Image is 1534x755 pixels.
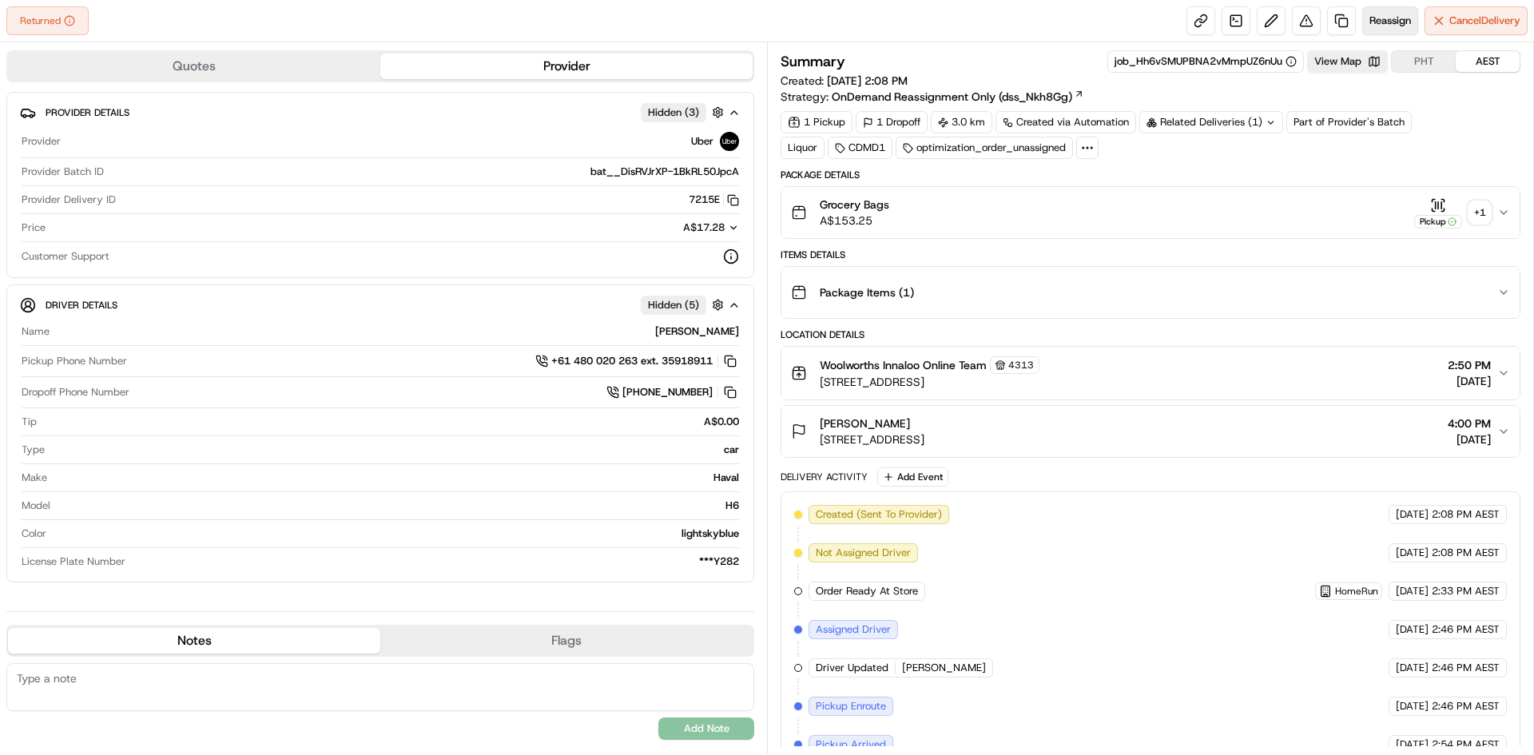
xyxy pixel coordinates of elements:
span: Uber [691,134,713,149]
span: [DATE] [1448,431,1491,447]
span: [DATE] [1396,622,1429,637]
span: Cancel Delivery [1449,14,1520,28]
a: [PHONE_NUMBER] [606,383,739,401]
span: 2:08 PM AEST [1432,546,1500,560]
div: We're available if you need us! [54,169,202,181]
div: Related Deliveries (1) [1139,111,1283,133]
button: Reassign [1362,6,1418,35]
span: 2:46 PM AEST [1432,661,1500,675]
button: A$17.28 [598,221,739,235]
div: 📗 [16,233,29,246]
span: Driver Details [46,299,117,312]
span: Knowledge Base [32,232,122,248]
div: Strategy: [781,89,1084,105]
img: 1736555255976-a54dd68f-1ca7-489b-9aae-adbdc363a1c4 [16,153,45,181]
span: 2:46 PM AEST [1432,699,1500,713]
button: Provider DetailsHidden (3) [20,99,741,125]
span: [DATE] [1396,737,1429,752]
span: Pickup Arrived [816,737,886,752]
span: Hidden ( 5 ) [648,298,699,312]
div: Delivery Activity [781,471,868,483]
a: Powered byPylon [113,270,193,283]
span: A$17.28 [683,221,725,234]
span: Provider [22,134,61,149]
div: 1 Dropoff [856,111,928,133]
span: Customer Support [22,249,109,264]
div: 1 Pickup [781,111,852,133]
img: uber-new-logo.jpeg [720,132,739,151]
a: 📗Knowledge Base [10,225,129,254]
span: 2:46 PM AEST [1432,622,1500,637]
a: 💻API Documentation [129,225,263,254]
button: Provider [380,54,753,79]
div: Liquor [781,137,825,159]
span: [PERSON_NAME] [820,415,910,431]
button: Returned [6,6,89,35]
span: Reassign [1369,14,1411,28]
span: Pylon [159,271,193,283]
span: bat__DisRVJrXP-1BkRL50JpcA [590,165,739,179]
button: Start new chat [272,157,291,177]
div: + 1 [1468,201,1491,224]
button: Pickup [1414,197,1462,228]
span: 2:08 PM AEST [1432,507,1500,522]
button: View Map [1307,50,1388,73]
div: Haval [54,471,739,485]
button: Driver DetailsHidden (5) [20,292,741,318]
div: 3.0 km [931,111,992,133]
button: AEST [1456,51,1520,72]
div: optimization_order_unassigned [896,137,1073,159]
input: Got a question? Start typing here... [42,103,288,120]
button: [PERSON_NAME][STREET_ADDRESS]4:00 PM[DATE] [781,406,1520,457]
span: [DATE] [1396,584,1429,598]
span: Dropoff Phone Number [22,385,129,399]
span: Pickup Enroute [816,699,886,713]
span: [DATE] 2:08 PM [827,74,908,88]
div: CDMD1 [828,137,892,159]
span: API Documentation [151,232,256,248]
div: H6 [57,499,739,513]
div: [PERSON_NAME] [56,324,739,339]
span: Order Ready At Store [816,584,918,598]
span: [STREET_ADDRESS] [820,374,1039,390]
span: Pickup Phone Number [22,354,127,368]
span: Created (Sent To Provider) [816,507,942,522]
span: [DATE] [1448,373,1491,389]
button: 7215E [689,193,739,207]
a: OnDemand Reassignment Only (dss_Nkh8Gg) [832,89,1084,105]
button: Hidden (5) [641,295,728,315]
button: CancelDelivery [1425,6,1528,35]
button: Add Event [877,467,948,487]
span: Provider Details [46,106,129,119]
button: Woolworths Innaloo Online Team4313[STREET_ADDRESS]2:50 PM[DATE] [781,347,1520,399]
span: 2:33 PM AEST [1432,584,1500,598]
span: Color [22,527,46,541]
span: Driver Updated [816,661,888,675]
span: Hidden ( 3 ) [648,105,699,120]
span: Package Items ( 1 ) [820,284,914,300]
span: [PHONE_NUMBER] [622,385,713,399]
div: car [51,443,739,457]
a: Created via Automation [996,111,1136,133]
span: License Plate Number [22,554,125,569]
span: Price [22,221,46,235]
span: Name [22,324,50,339]
span: HomeRun [1335,585,1378,598]
span: Grocery Bags [820,197,889,213]
div: Pickup [1414,215,1462,228]
span: 4:00 PM [1448,415,1491,431]
button: job_Hh6vSMUPBNA2vMmpUZ6nUu [1115,54,1297,69]
span: Make [22,471,47,485]
button: PHT [1392,51,1456,72]
button: Quotes [8,54,380,79]
span: 2:54 PM AEST [1432,737,1500,752]
span: Not Assigned Driver [816,546,911,560]
span: Tip [22,415,37,429]
span: OnDemand Reassignment Only (dss_Nkh8Gg) [832,89,1072,105]
a: +61 480 020 263 ext. 35918911 [535,352,739,370]
button: Flags [380,628,753,654]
